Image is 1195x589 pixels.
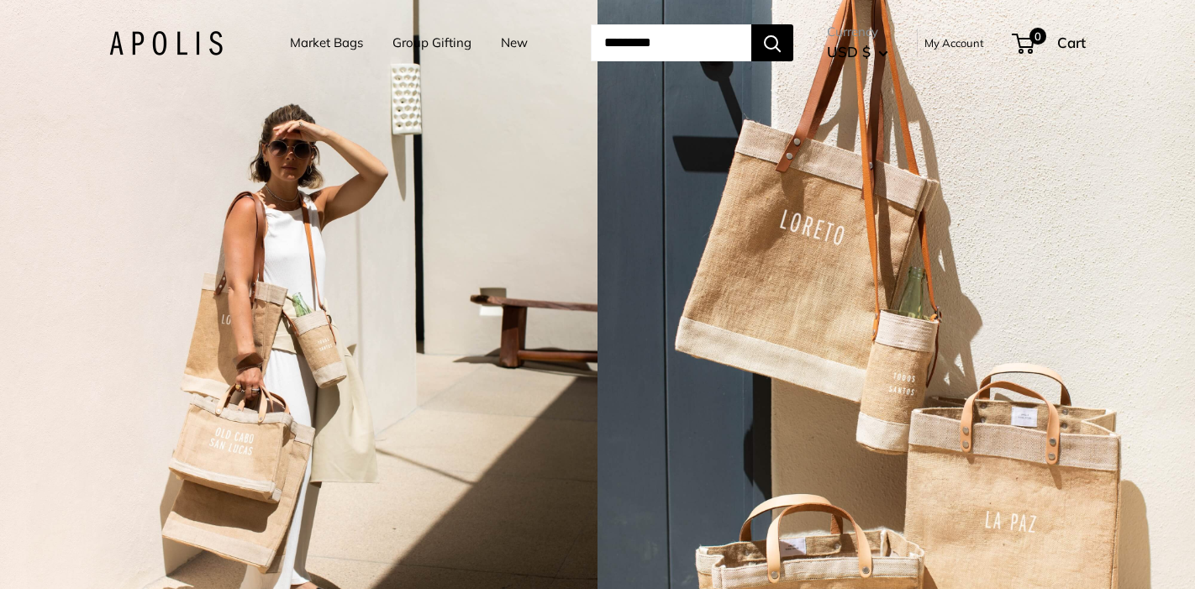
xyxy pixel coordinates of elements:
a: My Account [924,33,984,53]
a: 0 Cart [1013,29,1086,56]
a: Market Bags [290,31,363,55]
span: 0 [1029,28,1046,45]
a: Group Gifting [392,31,471,55]
button: Search [751,24,793,61]
input: Search... [591,24,751,61]
span: Cart [1057,34,1086,51]
span: Currency [827,20,888,44]
img: Apolis [109,31,223,55]
a: New [501,31,528,55]
button: USD $ [827,39,888,66]
span: USD $ [827,43,871,60]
